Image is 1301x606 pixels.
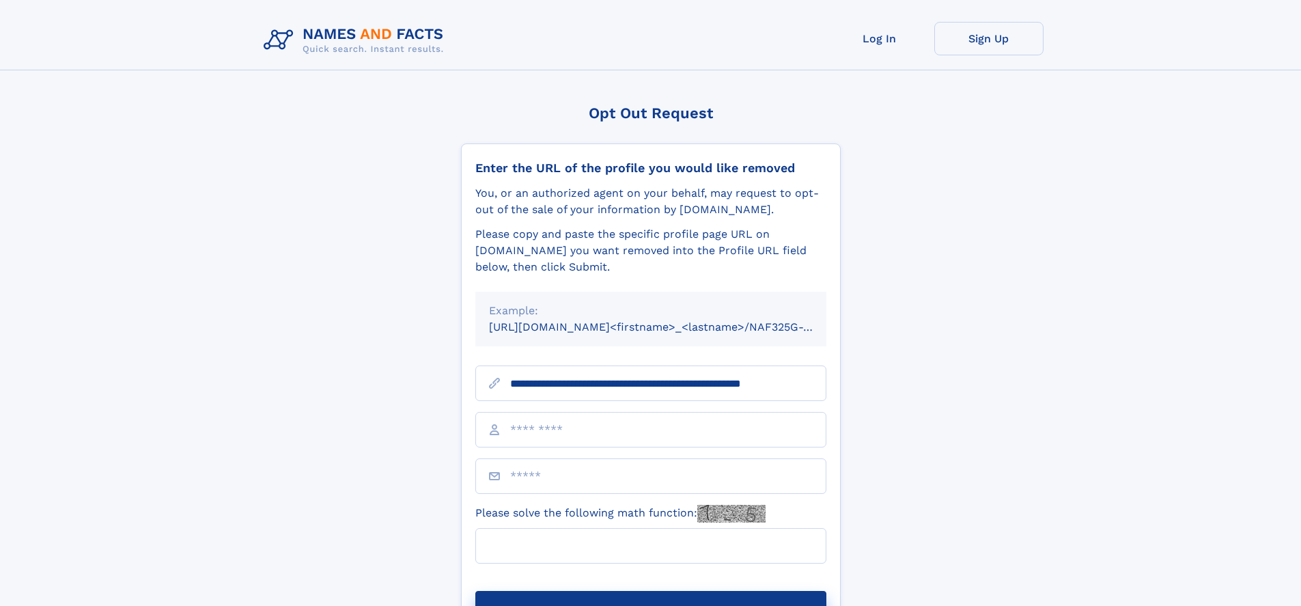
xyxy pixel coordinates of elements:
img: Logo Names and Facts [258,22,455,59]
div: Example: [489,303,813,319]
div: You, or an authorized agent on your behalf, may request to opt-out of the sale of your informatio... [475,185,826,218]
div: Please copy and paste the specific profile page URL on [DOMAIN_NAME] you want removed into the Pr... [475,226,826,275]
a: Sign Up [934,22,1044,55]
label: Please solve the following math function: [475,505,766,523]
a: Log In [825,22,934,55]
small: [URL][DOMAIN_NAME]<firstname>_<lastname>/NAF325G-xxxxxxxx [489,320,852,333]
div: Opt Out Request [461,105,841,122]
div: Enter the URL of the profile you would like removed [475,161,826,176]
